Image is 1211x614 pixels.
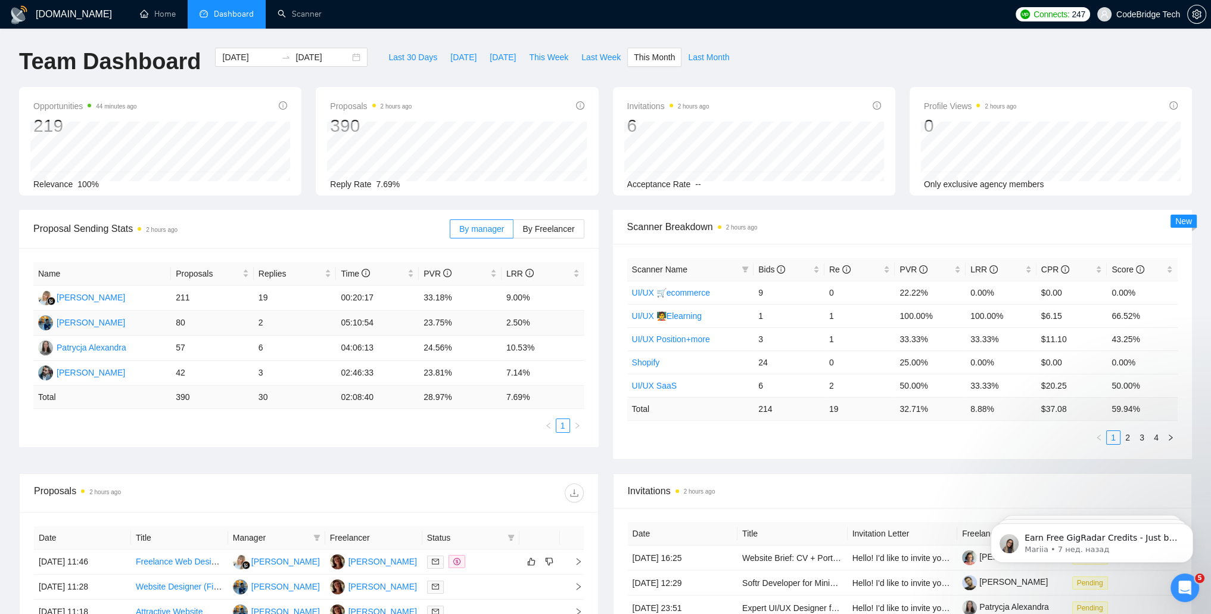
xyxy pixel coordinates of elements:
p: Message from Mariia, sent 7 нед. назад [52,46,206,57]
td: 50.00% [895,374,966,397]
a: Softr Developer for Mining Shield Pro Dashboard [742,578,923,588]
td: 04:06:13 [336,336,419,361]
td: Softr Developer for Mining Shield Pro Dashboard [737,570,848,596]
img: c1qWSwL6ef-Ke2l7eosGwSuZtI4smxA06gXkEyGrPCgF6XP23UZ5gBtDc-Qjt056YO [962,575,977,590]
button: dislike [542,554,556,569]
td: 1 [824,304,895,327]
img: AK [233,554,248,569]
td: 05:10:54 [336,311,419,336]
td: Website Designer (Figma) with Strong Graphic Design [131,575,228,600]
a: [PERSON_NAME] [962,552,1048,562]
td: Total [33,386,171,409]
a: Website Brief: CV + Portfolio Website [742,553,880,563]
td: 80 [171,311,254,336]
span: Profile Views [924,99,1017,113]
time: 2 hours ago [684,488,715,495]
span: to [281,52,291,62]
td: 43.25% [1107,327,1178,351]
span: 5 [1195,573,1204,583]
th: Replies [254,262,337,286]
span: mail [432,558,439,565]
td: 7.14% [502,361,584,386]
h1: Team Dashboard [19,48,201,76]
button: This Week [522,48,575,67]
a: Pending [1072,603,1113,612]
span: filter [742,266,749,273]
span: download [565,488,583,498]
td: 2.50% [502,311,584,336]
span: Last Month [688,51,729,64]
button: [DATE] [444,48,483,67]
div: [PERSON_NAME] [57,366,125,379]
td: 32.71 % [895,397,966,420]
td: 24.56% [419,336,502,361]
img: AV [330,579,345,594]
span: info-circle [777,265,785,274]
li: 1 [1106,430,1120,445]
td: $0.00 [1036,351,1107,374]
td: 100.00% [966,304,1036,327]
th: Name [33,262,171,286]
span: filter [505,529,517,547]
div: 390 [330,114,412,137]
a: PAPatrycja Alexandra [38,342,126,352]
td: Total [627,397,754,420]
span: PVR [424,269,452,278]
td: 0.00% [966,281,1036,304]
span: Only exclusive agency members [924,179,1044,189]
li: Next Page [1163,430,1178,445]
button: left [1092,430,1106,445]
span: 100% [77,179,99,189]
span: filter [508,534,515,541]
button: like [524,554,538,569]
span: left [1095,434,1103,441]
time: 2 hours ago [381,103,412,110]
span: Last 30 Days [388,51,437,64]
td: 0 [824,281,895,304]
td: 22.22% [895,281,966,304]
a: 1 [556,419,569,432]
li: Previous Page [1092,430,1106,445]
td: 33.33% [895,327,966,351]
td: 2 [254,311,337,336]
td: 3 [254,361,337,386]
td: 00:20:17 [336,286,419,311]
td: 42 [171,361,254,386]
div: Proposals [34,483,309,503]
td: 3 [754,327,824,351]
img: SA [233,579,248,594]
th: Manager [228,526,325,550]
td: 02:46:33 [336,361,419,386]
span: Proposals [176,267,240,280]
a: SA[PERSON_NAME] [38,317,125,327]
div: [PERSON_NAME] [57,291,125,304]
div: Patrycja Alexandra [57,341,126,354]
span: By manager [459,224,504,234]
td: 23.75% [419,311,502,336]
span: Pending [1072,576,1108,590]
a: AK[PERSON_NAME] [38,292,125,302]
span: info-circle [1136,265,1144,274]
time: 2 hours ago [678,103,709,110]
span: filter [739,261,751,278]
button: Last Week [575,48,627,67]
th: Freelancer [957,522,1067,545]
td: 19 [824,397,895,420]
a: 1 [1107,431,1120,444]
div: [PERSON_NAME] [348,580,417,593]
li: Next Page [570,418,584,433]
span: Proposal Sending Stats [33,221,450,236]
span: mail [432,583,439,590]
td: Freelance Web Designer (XD/Figma) [131,550,228,575]
td: $11.10 [1036,327,1107,351]
a: Pending [1072,578,1113,587]
span: Proposals [330,99,412,113]
td: 1 [754,304,824,327]
span: filter [313,534,320,541]
span: CPR [1041,265,1069,274]
td: 50.00% [1107,374,1178,397]
td: 0.00% [1107,281,1178,304]
span: Opportunities [33,99,137,113]
span: Acceptance Rate [627,179,691,189]
span: Last Week [581,51,621,64]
